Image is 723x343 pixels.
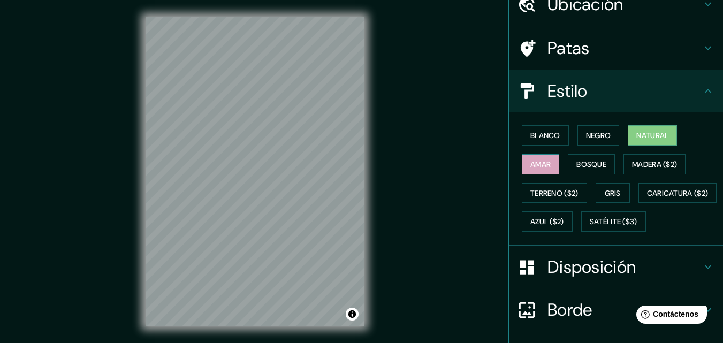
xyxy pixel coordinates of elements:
font: Satélite ($3) [590,217,637,227]
canvas: Mapa [146,17,364,326]
font: Blanco [530,131,560,140]
font: Amar [530,159,551,169]
font: Bosque [576,159,606,169]
font: Azul ($2) [530,217,564,227]
font: Borde [547,299,592,321]
button: Madera ($2) [623,154,686,174]
button: Satélite ($3) [581,211,646,232]
button: Amar [522,154,559,174]
font: Madera ($2) [632,159,677,169]
button: Bosque [568,154,615,174]
font: Caricatura ($2) [647,188,709,198]
button: Natural [628,125,677,146]
font: Patas [547,37,590,59]
font: Estilo [547,80,588,102]
font: Natural [636,131,668,140]
button: Blanco [522,125,569,146]
button: Azul ($2) [522,211,573,232]
button: Caricatura ($2) [638,183,717,203]
font: Negro [586,131,611,140]
button: Activar o desactivar atribución [346,308,359,321]
button: Terreno ($2) [522,183,587,203]
div: Estilo [509,70,723,112]
button: Gris [596,183,630,203]
div: Patas [509,27,723,70]
font: Gris [605,188,621,198]
font: Terreno ($2) [530,188,579,198]
button: Negro [577,125,620,146]
div: Borde [509,288,723,331]
iframe: Lanzador de widgets de ayuda [628,301,711,331]
div: Disposición [509,246,723,288]
font: Disposición [547,256,636,278]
